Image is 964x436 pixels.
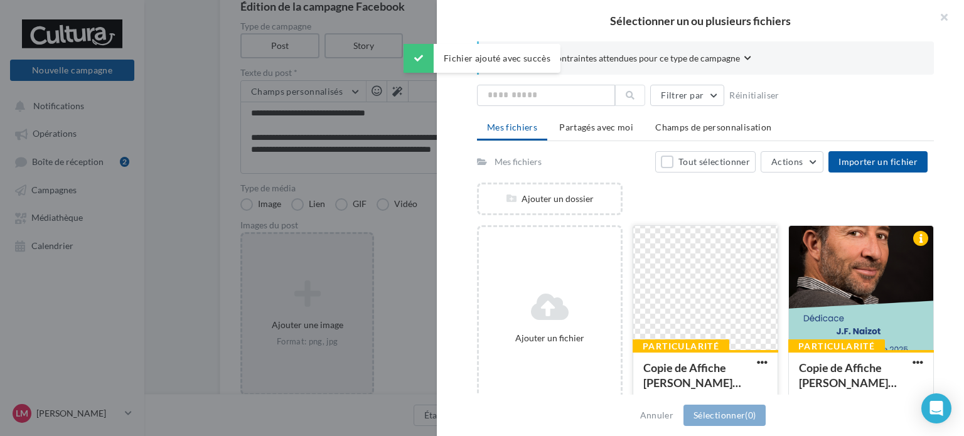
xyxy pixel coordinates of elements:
div: Particularité [633,339,729,353]
span: Importer un fichier [838,156,918,167]
span: (0) [745,410,756,420]
button: Consulter les contraintes attendues pour ce type de campagne [499,51,751,67]
div: Mes fichiers [495,156,542,168]
span: Copie de Affiche Jean-Philippe Goulet.pptx (3) [643,361,741,390]
button: Tout sélectionner [655,151,756,173]
div: Particularité [788,339,885,353]
div: Ajouter un fichier [484,332,616,344]
button: Filtrer par [650,85,724,106]
div: Format d'image: png [643,393,768,405]
span: Mes fichiers [487,122,537,132]
div: Ajouter un dossier [479,193,621,205]
span: Partagés avec moi [559,122,633,132]
span: Consulter les contraintes attendues pour ce type de campagne [499,52,740,65]
button: Annuler [635,408,678,423]
h2: Sélectionner un ou plusieurs fichiers [457,15,944,26]
span: Copie de Affiche Jean-Philippe Goulet.pptx (2) [799,361,897,390]
button: Réinitialiser [724,88,785,103]
button: Actions [761,151,823,173]
button: Importer un fichier [828,151,928,173]
button: Sélectionner(0) [683,405,766,426]
div: Open Intercom Messenger [921,393,951,423]
div: Format d'image: png [799,393,923,405]
span: Actions [771,156,803,167]
div: Fichier ajouté avec succès [404,44,560,73]
span: Champs de personnalisation [655,122,771,132]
